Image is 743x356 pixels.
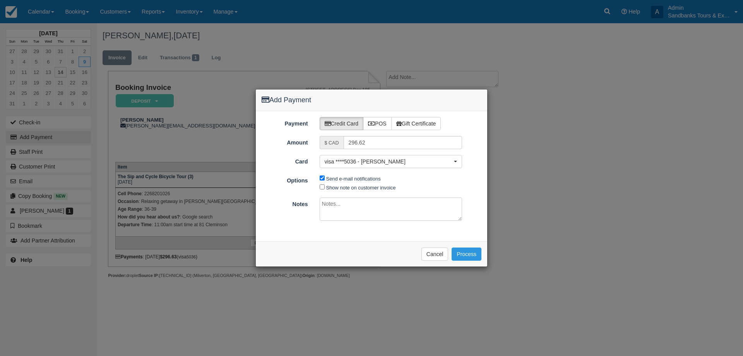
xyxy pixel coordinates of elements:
[256,198,314,208] label: Notes
[262,95,481,105] h4: Add Payment
[391,117,441,130] label: Gift Certificate
[256,136,314,147] label: Amount
[256,174,314,185] label: Options
[452,248,481,261] button: Process
[325,158,452,165] span: visa ****5036 - [PERSON_NAME]
[320,117,364,130] label: Credit Card
[256,155,314,166] label: Card
[256,117,314,128] label: Payment
[363,117,392,130] label: POS
[344,136,462,149] input: Valid amount required.
[326,176,381,182] label: Send e-mail notifications
[325,140,339,146] small: $ CAD
[421,248,449,261] button: Cancel
[320,155,462,168] button: visa ****5036 - [PERSON_NAME]
[326,185,396,191] label: Show note on customer invoice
